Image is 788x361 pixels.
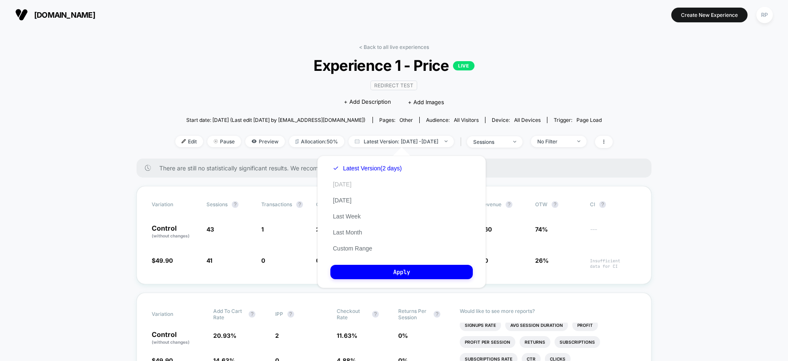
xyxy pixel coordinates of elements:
[296,201,303,208] button: ?
[15,8,28,21] img: Visually logo
[152,233,190,238] span: (without changes)
[577,140,580,142] img: end
[671,8,748,22] button: Create New Experience
[213,308,244,321] span: Add To Cart Rate
[289,136,344,147] span: Allocation: 50%
[197,57,591,74] span: Experience 1 - Price
[295,139,299,144] img: rebalance
[398,308,429,321] span: Returns Per Session
[249,311,255,318] button: ?
[590,227,636,239] span: ---
[590,258,636,269] span: Insufficient data for CI
[182,139,186,143] img: edit
[555,336,600,348] li: Subscriptions
[473,139,507,145] div: sessions
[590,201,636,208] span: CI
[355,139,359,143] img: calendar
[460,308,636,314] p: Would like to see more reports?
[207,136,241,147] span: Pause
[337,332,357,339] span: 11.63 %
[330,245,375,252] button: Custom Range
[453,61,474,70] p: LIVE
[152,201,198,208] span: Variation
[152,257,173,264] span: $49.90
[572,319,598,331] li: Profit
[460,319,501,331] li: Signups Rate
[552,201,558,208] button: ?
[287,311,294,318] button: ?
[261,201,292,207] span: Transactions
[398,332,408,339] span: 0 %
[576,117,602,123] span: Page Load
[337,308,368,321] span: Checkout Rate
[152,331,205,345] p: Control
[245,136,285,147] span: Preview
[152,308,198,321] span: Variation
[599,201,606,208] button: ?
[330,164,404,172] button: Latest Version(2 days)
[454,117,479,123] span: All Visitors
[344,98,391,106] span: + Add Description
[485,117,547,123] span: Device:
[175,136,203,147] span: Edit
[506,201,512,208] button: ?
[275,311,283,317] span: IPP
[460,336,515,348] li: Profit Per Session
[426,117,479,123] div: Audience:
[535,226,548,233] span: 74%
[214,139,218,143] img: end
[206,201,228,207] span: Sessions
[372,311,379,318] button: ?
[520,336,550,348] li: Returns
[261,257,265,264] span: 0
[505,319,568,331] li: Avg Session Duration
[330,229,365,236] button: Last Month
[370,81,417,90] span: Redirect Test
[348,136,454,147] span: Latest Version: [DATE] - [DATE]
[756,7,773,23] div: RP
[535,201,582,208] span: OTW
[261,226,264,233] span: 1
[445,140,448,142] img: end
[330,197,354,204] button: [DATE]
[34,11,95,19] span: [DOMAIN_NAME]
[13,8,98,22] button: [DOMAIN_NAME]
[232,201,239,208] button: ?
[514,117,541,123] span: all devices
[379,117,413,123] div: Pages:
[330,180,354,188] button: [DATE]
[535,257,549,264] span: 26%
[754,6,775,24] button: RP
[537,138,571,145] div: No Filter
[213,332,236,339] span: 20.93 %
[206,226,214,233] span: 43
[399,117,413,123] span: other
[159,164,635,172] span: There are still no statistically significant results. We recommend waiting a few more days
[206,257,212,264] span: 41
[434,311,440,318] button: ?
[275,332,279,339] span: 2
[152,339,190,345] span: (without changes)
[330,213,363,220] button: Last Week
[513,141,516,143] img: end
[152,225,198,239] p: Control
[408,99,444,105] span: + Add Images
[186,117,365,123] span: Start date: [DATE] (Last edit [DATE] by [EMAIL_ADDRESS][DOMAIN_NAME])
[359,44,429,50] a: < Back to all live experiences
[330,265,473,279] button: Apply
[458,136,467,148] span: |
[554,117,602,123] div: Trigger:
